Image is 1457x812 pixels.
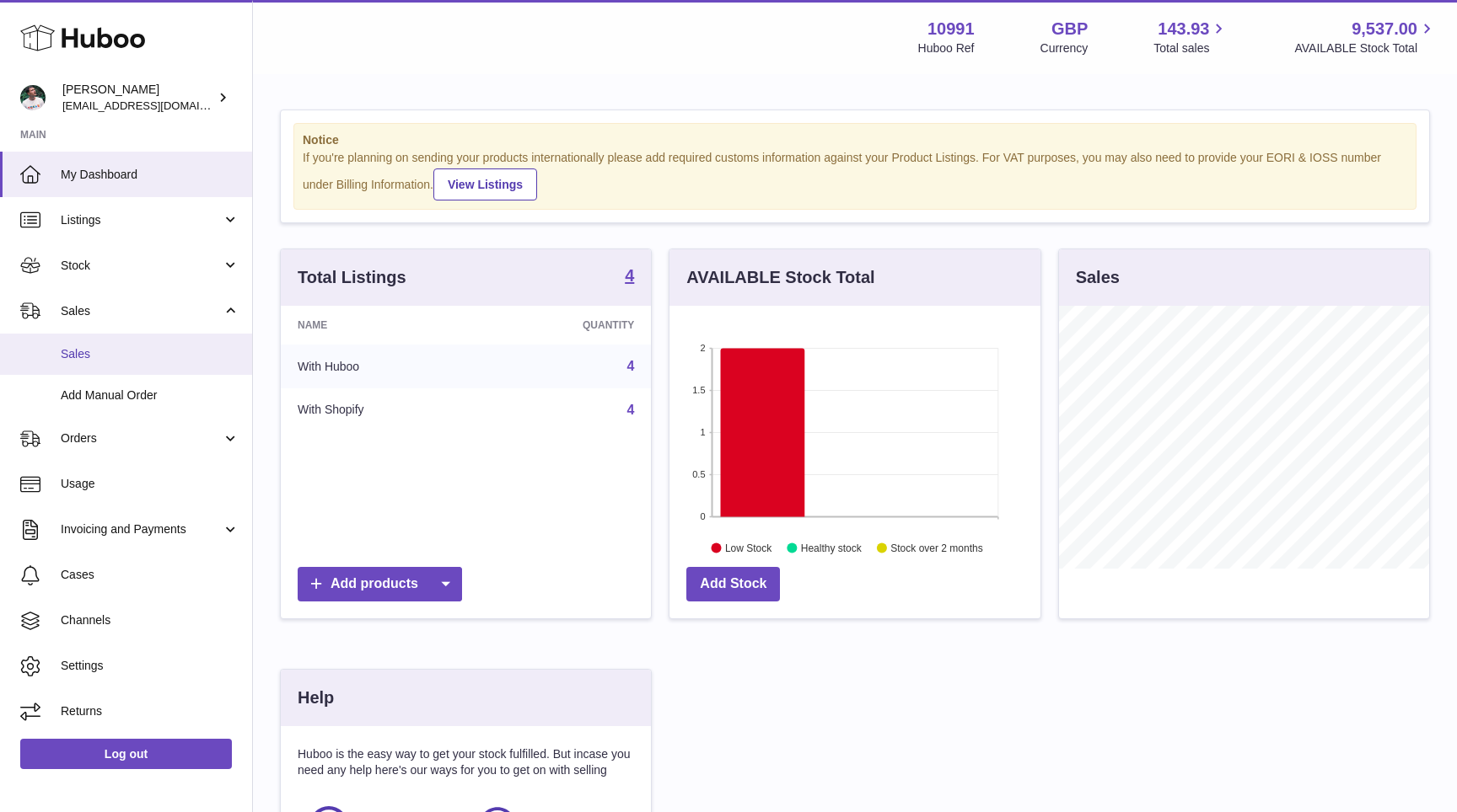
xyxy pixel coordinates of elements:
strong: 10991 [927,18,975,40]
th: Quantity [481,306,651,345]
a: 4 [626,359,634,373]
text: Stock over 2 months [891,542,983,553]
div: Huboo Ref [918,40,975,56]
text: 1 [701,427,706,437]
a: 4 [626,403,634,417]
span: Settings [61,658,239,674]
h3: Sales [1076,266,1120,289]
a: Log out [20,739,232,769]
a: Add Stock [686,567,780,601]
h3: AVAILABLE Stock Total [686,266,874,289]
span: [EMAIL_ADDRESS][DOMAIN_NAME] [62,99,248,112]
a: 4 [625,267,634,287]
a: 9,537.00 AVAILABLE Stock Total [1294,18,1437,56]
p: Huboo is the easy way to get your stock fulfilled. But incase you need any help here's our ways f... [298,746,634,778]
div: Currency [1040,40,1089,56]
th: Name [281,306,481,345]
span: Orders [61,430,222,446]
a: 143.93 Total sales [1153,18,1229,56]
strong: Notice [303,132,1407,148]
span: Total sales [1153,40,1229,56]
span: My Dashboard [61,167,239,183]
td: With Huboo [281,345,481,388]
span: Usage [61,476,239,492]
text: Low Stock [725,542,772,553]
div: If you're planning on sending your products internationally please add required customs informati... [303,150,1407,200]
text: 2 [701,343,706,353]
td: With Shopify [281,388,481,432]
span: 143.93 [1158,18,1209,40]
a: Add products [298,567,462,601]
span: Invoicing and Payments [61,521,222,537]
span: Stock [61,258,222,274]
span: Sales [61,303,222,319]
span: Sales [61,346,239,362]
strong: GBP [1051,18,1088,40]
text: 0 [701,511,706,521]
span: 9,537.00 [1352,18,1417,40]
span: Returns [61,703,239,719]
div: [PERSON_NAME] [62,82,214,114]
span: Channels [61,612,239,628]
h3: Help [298,686,334,709]
text: 0.5 [693,469,706,479]
span: AVAILABLE Stock Total [1294,40,1437,56]
h3: Total Listings [298,266,406,289]
span: Add Manual Order [61,387,239,403]
span: Cases [61,567,239,583]
a: View Listings [433,168,537,200]
text: 1.5 [693,385,706,395]
span: Listings [61,212,222,228]
img: timshieff@gmail.com [20,85,46,110]
strong: 4 [625,267,634,284]
text: Healthy stock [801,542,863,553]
